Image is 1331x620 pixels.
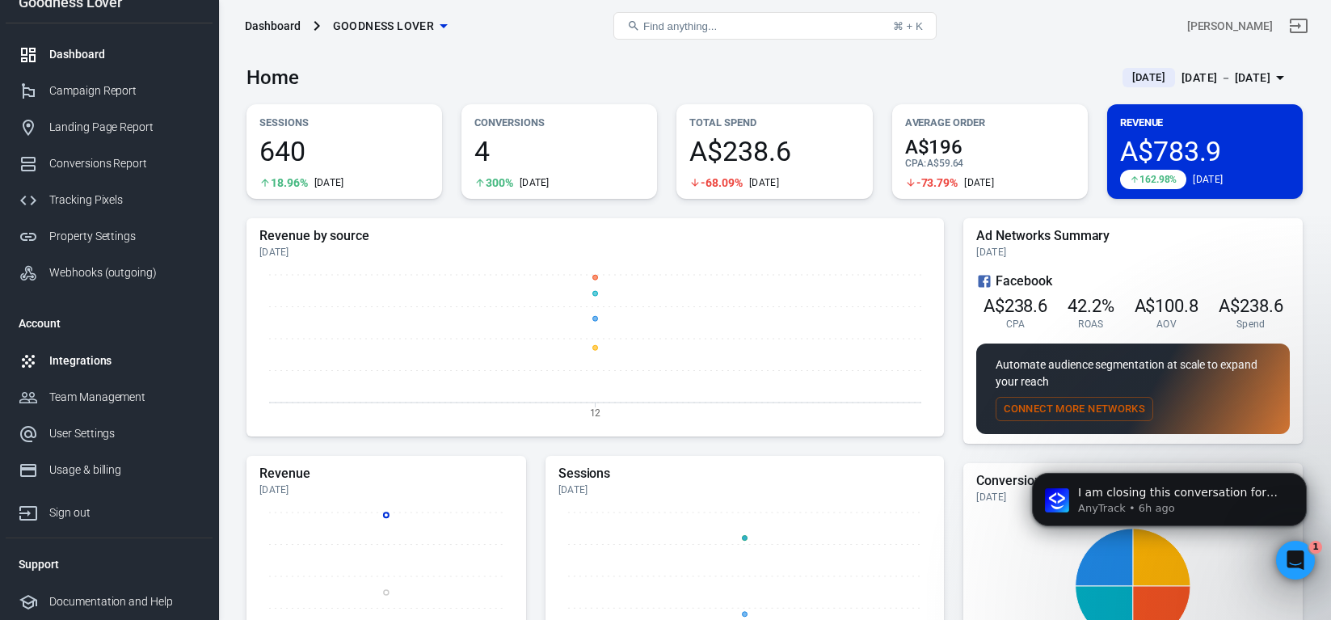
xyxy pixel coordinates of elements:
[326,11,454,41] button: Goodness Lover
[474,114,644,131] p: Conversions
[1006,318,1026,331] span: CPA
[1008,439,1331,576] iframe: Intercom notifications message
[246,66,299,89] h3: Home
[1276,541,1315,580] iframe: Intercom live chat
[558,483,932,496] div: [DATE]
[259,114,429,131] p: Sessions
[976,246,1290,259] div: [DATE]
[6,304,213,343] li: Account
[893,20,923,32] div: ⌘ + K
[689,137,859,165] span: A$238.6
[984,296,1048,316] span: A$238.6
[49,389,200,406] div: Team Management
[271,177,308,188] span: 18.96%
[1181,68,1270,88] div: [DATE] － [DATE]
[1156,318,1177,331] span: AOV
[49,46,200,63] div: Dashboard
[905,158,927,169] span: CPA :
[643,20,717,32] span: Find anything...
[6,218,213,255] a: Property Settings
[590,407,601,418] tspan: 12
[49,462,200,479] div: Usage & billing
[49,228,200,245] div: Property Settings
[1219,296,1283,316] span: A$238.6
[996,356,1270,390] p: Automate audience segmentation at scale to expand your reach
[613,12,937,40] button: Find anything...⌘ + K
[976,491,1290,504] div: [DATE]
[6,182,213,218] a: Tracking Pixels
[6,488,213,531] a: Sign out
[6,343,213,379] a: Integrations
[520,176,550,189] div: [DATE]
[976,272,992,291] svg: Facebook Ads
[6,452,213,488] a: Usage & billing
[486,177,513,188] span: 300%
[1236,318,1266,331] span: Spend
[259,483,513,496] div: [DATE]
[474,137,644,165] span: 4
[1120,114,1290,131] p: Revenue
[976,272,1290,291] div: Facebook
[927,158,964,169] span: A$59.64
[245,18,301,34] div: Dashboard
[49,504,200,521] div: Sign out
[259,137,429,165] span: 640
[6,545,213,584] li: Support
[1135,296,1199,316] span: A$100.8
[6,73,213,109] a: Campaign Report
[996,397,1153,422] button: Connect More Networks
[1279,6,1318,45] a: Sign out
[6,379,213,415] a: Team Management
[333,16,435,36] span: Goodness Lover
[259,246,931,259] div: [DATE]
[1187,18,1273,35] div: Account id: m2kaqM7f
[49,119,200,136] div: Landing Page Report
[1139,175,1177,184] span: 162.98%
[6,109,213,146] a: Landing Page Report
[49,425,200,442] div: User Settings
[1126,70,1172,86] span: [DATE]
[259,228,931,244] h5: Revenue by source
[905,114,1075,131] p: Average Order
[1193,173,1223,186] div: [DATE]
[6,36,213,73] a: Dashboard
[49,352,200,369] div: Integrations
[1110,65,1303,91] button: [DATE][DATE] － [DATE]
[6,415,213,452] a: User Settings
[259,466,513,482] h5: Revenue
[1078,318,1103,331] span: ROAS
[976,228,1290,244] h5: Ad Networks Summary
[964,176,994,189] div: [DATE]
[689,114,859,131] p: Total Spend
[49,155,200,172] div: Conversions Report
[749,176,779,189] div: [DATE]
[701,177,743,188] span: -68.09%
[1309,541,1322,554] span: 1
[49,593,200,610] div: Documentation and Help
[49,192,200,209] div: Tracking Pixels
[49,82,200,99] div: Campaign Report
[976,473,1290,489] h5: Conversions Sources
[905,137,1075,157] span: A$196
[6,146,213,182] a: Conversions Report
[6,255,213,291] a: Webhooks (outgoing)
[558,466,932,482] h5: Sessions
[1068,296,1114,316] span: 42.2%
[1120,137,1290,165] span: A$783.9
[49,264,200,281] div: Webhooks (outgoing)
[314,176,344,189] div: [DATE]
[916,177,958,188] span: -73.79%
